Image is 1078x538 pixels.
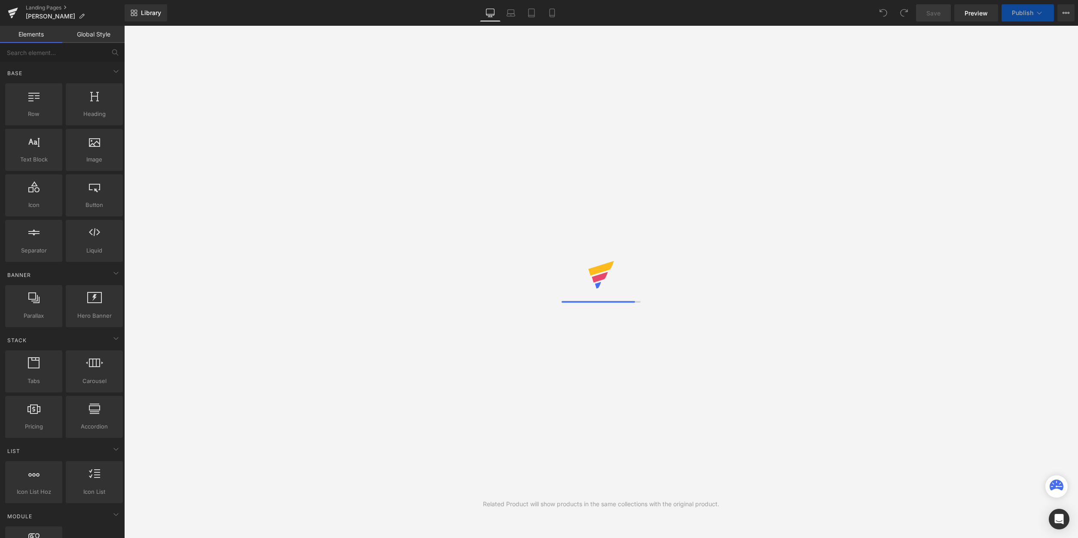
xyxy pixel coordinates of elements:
[8,311,60,320] span: Parallax
[542,4,562,21] a: Mobile
[8,377,60,386] span: Tabs
[480,4,501,21] a: Desktop
[501,4,521,21] a: Laptop
[8,422,60,431] span: Pricing
[1012,9,1033,16] span: Publish
[68,201,120,210] span: Button
[68,487,120,496] span: Icon List
[8,155,60,164] span: Text Block
[954,4,998,21] a: Preview
[125,4,167,21] a: New Library
[6,336,27,344] span: Stack
[62,26,125,43] a: Global Style
[6,512,33,520] span: Module
[6,69,23,77] span: Base
[8,109,60,119] span: Row
[483,499,719,509] div: Related Product will show products in the same collections with the original product.
[8,246,60,255] span: Separator
[141,9,161,17] span: Library
[6,447,21,455] span: List
[68,311,120,320] span: Hero Banner
[68,422,120,431] span: Accordion
[521,4,542,21] a: Tablet
[68,109,120,119] span: Heading
[895,4,913,21] button: Redo
[6,271,32,279] span: Banner
[1057,4,1075,21] button: More
[68,246,120,255] span: Liquid
[965,9,988,18] span: Preview
[68,377,120,386] span: Carousel
[8,201,60,210] span: Icon
[26,4,125,11] a: Landing Pages
[1049,509,1069,529] div: Open Intercom Messenger
[8,487,60,496] span: Icon List Hoz
[1002,4,1054,21] button: Publish
[875,4,892,21] button: Undo
[26,13,75,20] span: [PERSON_NAME]
[68,155,120,164] span: Image
[926,9,941,18] span: Save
